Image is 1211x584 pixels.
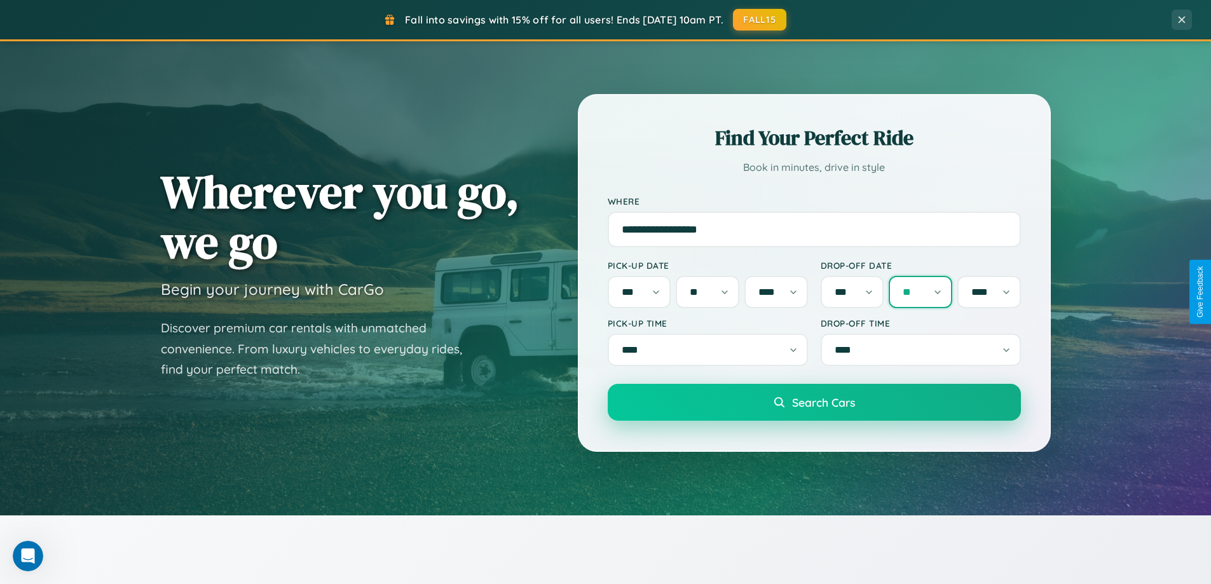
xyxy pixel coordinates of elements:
[608,158,1021,177] p: Book in minutes, drive in style
[821,318,1021,329] label: Drop-off Time
[161,166,519,267] h1: Wherever you go, we go
[13,541,43,571] iframe: Intercom live chat
[161,280,384,299] h3: Begin your journey with CarGo
[608,260,808,271] label: Pick-up Date
[608,124,1021,152] h2: Find Your Perfect Ride
[821,260,1021,271] label: Drop-off Date
[792,395,855,409] span: Search Cars
[733,9,786,31] button: FALL15
[405,13,723,26] span: Fall into savings with 15% off for all users! Ends [DATE] 10am PT.
[161,318,479,380] p: Discover premium car rentals with unmatched convenience. From luxury vehicles to everyday rides, ...
[608,318,808,329] label: Pick-up Time
[1196,266,1205,318] div: Give Feedback
[608,196,1021,207] label: Where
[608,384,1021,421] button: Search Cars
